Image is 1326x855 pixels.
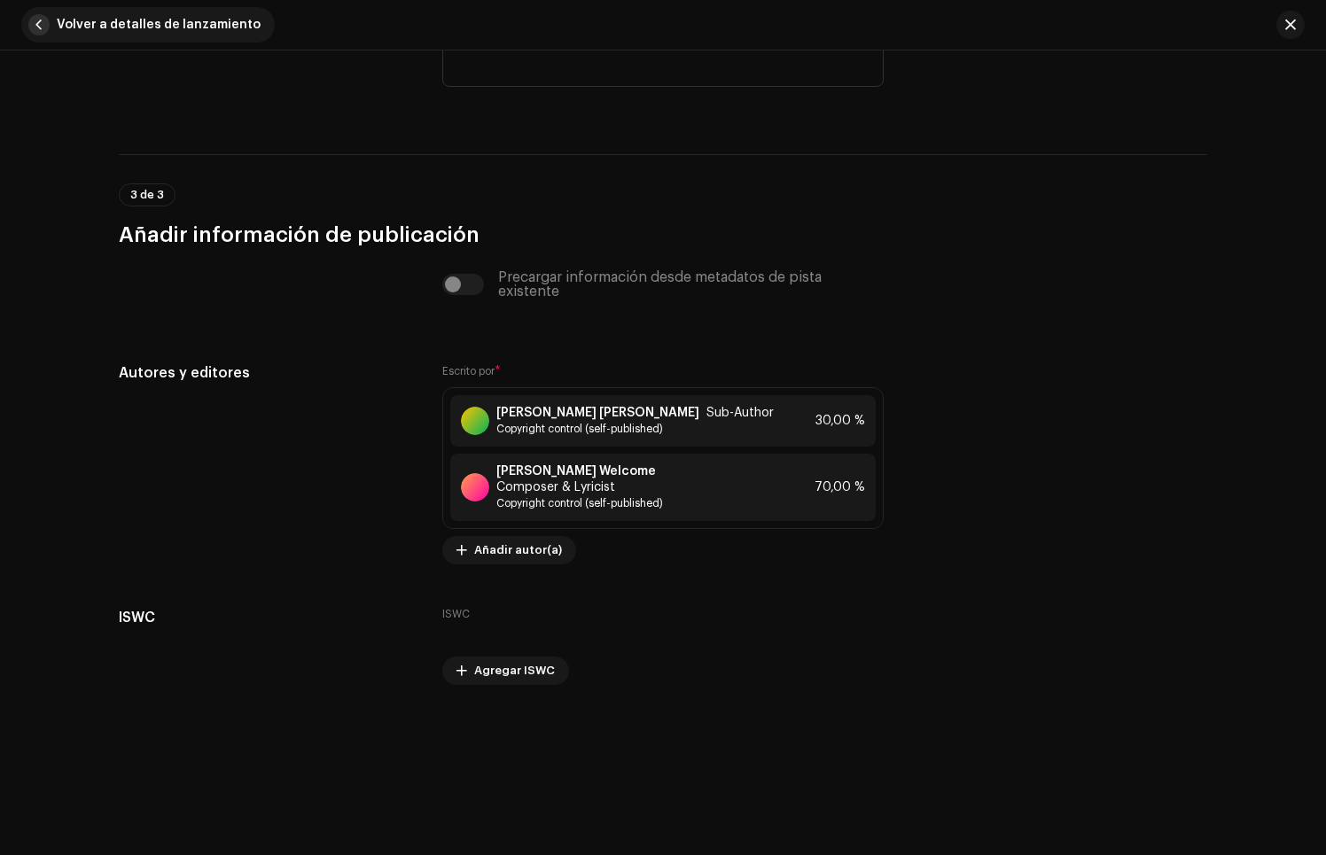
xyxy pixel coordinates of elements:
span: Copyright control (self-published) [496,422,774,436]
strong: [PERSON_NAME] [PERSON_NAME] [496,406,699,420]
button: Añadir autor(a) [442,536,576,564]
strong: [PERSON_NAME] Welcome [496,464,656,478]
span: 30,00 % [815,414,865,428]
small: Escrito por [442,366,495,377]
h5: Autores y editores [119,362,414,384]
span: Sub-Author [706,406,774,420]
span: 70,00 % [815,480,865,494]
span: Composer & Lyricist [496,480,615,494]
h3: Añadir información de publicación [119,221,1207,249]
span: Agregar ISWC [474,653,555,688]
label: ISWC [442,607,470,621]
h5: ISWC [119,607,414,628]
span: Añadir autor(a) [474,532,562,568]
span: Copyright control (self-published) [496,496,776,510]
button: Agregar ISWC [442,657,569,685]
